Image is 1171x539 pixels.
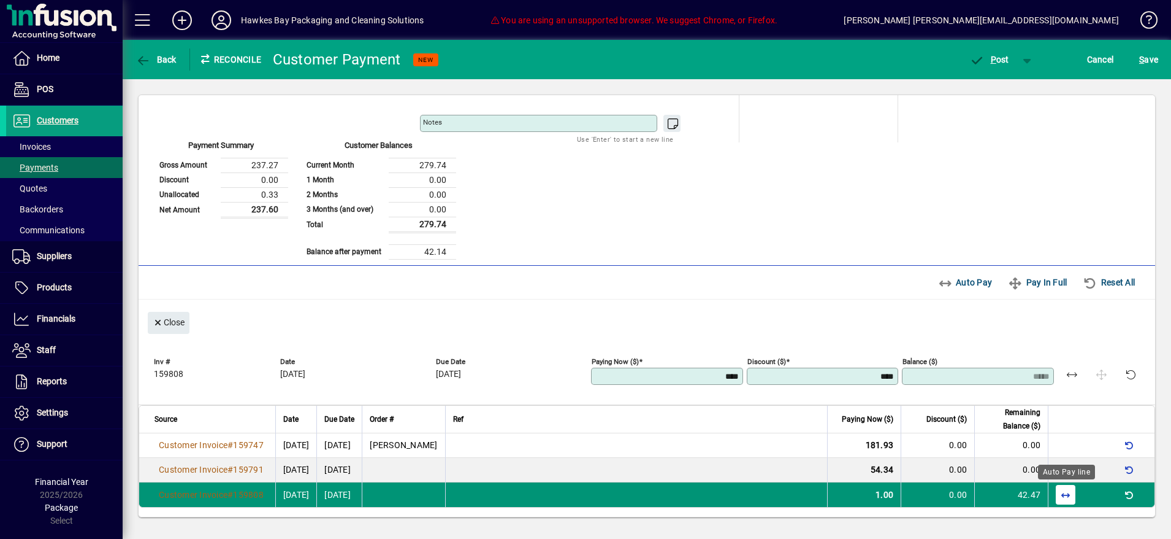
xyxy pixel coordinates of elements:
[300,202,389,217] td: 3 Months (and over)
[145,316,193,327] app-page-header-button: Close
[6,304,123,335] a: Financials
[949,465,967,475] span: 0.00
[148,312,189,334] button: Close
[436,358,588,366] span: Due Date
[362,433,444,458] td: [PERSON_NAME]
[190,50,264,69] div: Reconcile
[159,465,227,475] span: Customer Invoice
[35,477,88,487] span: Financial Year
[37,282,72,292] span: Products
[844,10,1119,30] div: [PERSON_NAME] [PERSON_NAME][EMAIL_ADDRESS][DOMAIN_NAME]
[37,376,67,386] span: Reports
[453,413,463,426] span: Ref
[12,163,58,173] span: Payments
[1139,55,1144,64] span: S
[153,187,221,202] td: Unallocated
[949,440,967,450] span: 0.00
[423,118,442,126] mat-label: Notes
[389,202,456,217] td: 0.00
[37,345,56,355] span: Staff
[1018,490,1040,500] span: 42.47
[162,9,202,31] button: Add
[1139,50,1158,69] span: ave
[370,413,394,426] span: Order #
[300,142,456,260] app-page-summary-card: Customer Balances
[37,115,78,125] span: Customers
[490,15,777,25] span: You are using an unsupported browser. We suggest Chrome, or Firefox.
[969,55,1009,64] span: ost
[316,433,362,458] td: [DATE]
[1087,50,1114,69] span: Cancel
[241,10,424,30] div: Hawkes Bay Packaging and Cleaning Solutions
[202,9,241,31] button: Profile
[280,370,305,379] span: [DATE]
[938,273,993,292] span: Auto Pay
[221,187,288,202] td: 0.33
[159,440,227,450] span: Customer Invoice
[991,55,996,64] span: P
[154,413,177,426] span: Source
[283,413,299,426] span: Date
[221,173,288,187] td: 0.00
[1083,273,1135,292] span: Reset All
[389,158,456,173] td: 279.74
[1008,273,1067,292] span: Pay In Full
[153,202,221,217] td: Net Amount
[233,440,264,450] span: 159747
[153,139,288,158] div: Payment Summary
[300,139,456,158] div: Customer Balances
[1131,2,1156,42] a: Knowledge Base
[12,204,63,214] span: Backorders
[6,335,123,366] a: Staff
[37,251,72,261] span: Suppliers
[1003,271,1072,293] button: Pay In Full
[1023,465,1040,475] span: 0.00
[132,48,180,71] button: Back
[324,413,354,426] span: Due Date
[135,55,177,64] span: Back
[37,84,53,94] span: POS
[227,440,233,450] span: #
[154,438,268,452] a: Customer Invoice#159747
[1038,465,1095,479] div: Auto Pay line
[902,357,937,365] mat-label: Balance ($)
[37,53,59,63] span: Home
[283,490,310,500] span: [DATE]
[37,439,67,449] span: Support
[6,43,123,74] a: Home
[982,406,1040,433] span: Remaining Balance ($)
[866,440,894,450] span: 181.93
[6,136,123,157] a: Invoices
[123,48,190,71] app-page-header-button: Back
[300,187,389,202] td: 2 Months
[273,50,401,69] div: Customer Payment
[12,184,47,193] span: Quotes
[154,358,277,366] span: Inv #
[37,314,75,324] span: Financials
[6,178,123,199] a: Quotes
[6,199,123,220] a: Backorders
[316,458,362,483] td: [DATE]
[389,187,456,202] td: 0.00
[12,225,85,235] span: Communications
[963,48,1015,71] button: Post
[1078,271,1140,293] button: Reset All
[6,273,123,303] a: Products
[283,465,310,475] span: [DATE]
[280,358,432,366] span: Date
[933,271,997,293] button: Auto Pay
[592,357,639,365] mat-label: Paying Now ($)
[6,74,123,105] a: POS
[45,503,78,513] span: Package
[842,413,893,426] span: Paying Now ($)
[747,357,786,365] mat-label: Discount ($)
[300,158,389,173] td: Current Month
[154,463,268,476] a: Customer Invoice#159791
[233,465,264,475] span: 159791
[154,488,268,502] a: Customer Invoice#159808
[6,157,123,178] a: Payments
[949,490,967,500] span: 0.00
[233,490,264,500] span: 159808
[221,202,288,217] td: 237.60
[300,244,389,259] td: Balance after payment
